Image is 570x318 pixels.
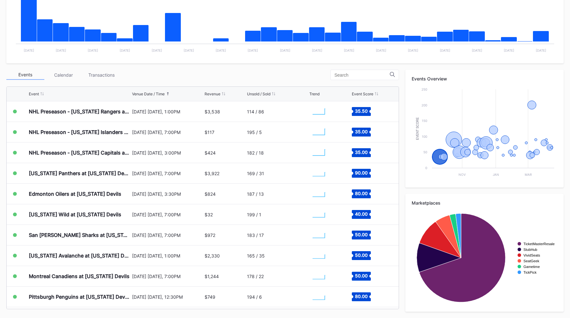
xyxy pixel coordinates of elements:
[29,92,39,96] div: Event
[425,166,427,170] text: 0
[29,149,130,156] div: NHL Preseason - [US_STATE] Capitals at [US_STATE] Devils (Split Squad)
[152,48,162,52] text: [DATE]
[523,270,537,274] text: TickPick
[355,232,368,237] text: 50.00
[421,87,427,91] text: 250
[309,268,328,284] svg: Chart title
[205,150,216,156] div: $424
[309,104,328,119] svg: Chart title
[523,253,540,257] text: VividSeats
[504,48,514,52] text: [DATE]
[472,48,482,52] text: [DATE]
[29,191,121,197] div: Edmonton Oilers at [US_STATE] Devils
[247,253,265,258] div: 165 / 35
[523,265,540,269] text: Gametime
[247,294,262,300] div: 194 / 6
[247,191,264,197] div: 187 / 13
[29,108,130,115] div: NHL Preseason - [US_STATE] Rangers at [US_STATE] Devils
[132,274,203,279] div: [DATE] [DATE], 7:00PM
[29,232,130,238] div: San [PERSON_NAME] Sharks at [US_STATE] Devils
[132,92,165,96] div: Venue Date / Time
[355,294,368,299] text: 80.00
[352,92,373,96] div: Event Score
[309,248,328,264] svg: Chart title
[309,186,328,202] svg: Chart title
[523,259,539,263] text: SeatGeek
[132,212,203,217] div: [DATE] [DATE], 7:00PM
[412,76,557,81] div: Events Overview
[29,170,130,176] div: [US_STATE] Panthers at [US_STATE] Devils
[493,173,499,176] text: Jan
[309,165,328,181] svg: Chart title
[205,130,214,135] div: $117
[459,173,466,176] text: Nov
[132,191,203,197] div: [DATE] [DATE], 3:30PM
[120,48,130,52] text: [DATE]
[355,211,368,217] text: 40.00
[408,48,418,52] text: [DATE]
[309,227,328,243] svg: Chart title
[132,171,203,176] div: [DATE] [DATE], 7:00PM
[6,70,44,80] div: Events
[309,145,328,161] svg: Chart title
[344,48,354,52] text: [DATE]
[309,92,320,96] div: Trend
[205,171,219,176] div: $3,922
[309,289,328,305] svg: Chart title
[132,232,203,238] div: [DATE] [DATE], 7:00PM
[205,253,220,258] div: $2,330
[247,212,261,217] div: 199 / 1
[355,191,368,196] text: 80.00
[525,173,532,176] text: Mar
[355,170,368,175] text: 90.00
[248,48,258,52] text: [DATE]
[440,48,450,52] text: [DATE]
[421,103,427,107] text: 200
[132,109,203,114] div: [DATE] [DATE], 1:00PM
[412,86,557,181] svg: Chart title
[334,73,390,78] input: Search
[184,48,194,52] text: [DATE]
[355,108,368,114] text: 35.50
[29,273,130,279] div: Montreal Canadiens at [US_STATE] Devils
[247,232,264,238] div: 183 / 17
[247,150,264,156] div: 182 / 18
[216,48,226,52] text: [DATE]
[24,48,34,52] text: [DATE]
[205,92,220,96] div: Revenue
[56,48,66,52] text: [DATE]
[423,150,427,154] text: 50
[247,171,264,176] div: 169 / 31
[29,211,121,218] div: [US_STATE] Wild at [US_STATE] Devils
[376,48,386,52] text: [DATE]
[416,117,419,140] text: Event Score
[309,207,328,222] svg: Chart title
[132,130,203,135] div: [DATE] [DATE], 7:00PM
[355,273,368,278] text: 50.00
[309,124,328,140] svg: Chart title
[422,135,427,138] text: 100
[247,92,270,96] div: Unsold / Sold
[412,200,557,206] div: Marketplaces
[132,294,203,300] div: [DATE] [DATE], 12:30PM
[132,253,203,258] div: [DATE] [DATE], 1:00PM
[29,294,130,300] div: Pittsburgh Penguins at [US_STATE] Devils
[205,232,215,238] div: $972
[355,149,368,155] text: 35.00
[205,109,220,114] div: $3,538
[29,252,130,259] div: [US_STATE] Avalanche at [US_STATE] Devils
[523,242,554,246] text: TicketMasterResale
[205,212,213,217] div: $32
[523,248,537,251] text: StubHub
[29,129,130,135] div: NHL Preseason - [US_STATE] Islanders at [US_STATE] Devils
[247,274,264,279] div: 178 / 22
[412,210,557,305] svg: Chart title
[247,130,262,135] div: 195 / 5
[355,129,368,134] text: 35.00
[205,274,219,279] div: $1,244
[205,191,216,197] div: $824
[422,119,427,123] text: 150
[82,70,120,80] div: Transactions
[88,48,98,52] text: [DATE]
[536,48,546,52] text: [DATE]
